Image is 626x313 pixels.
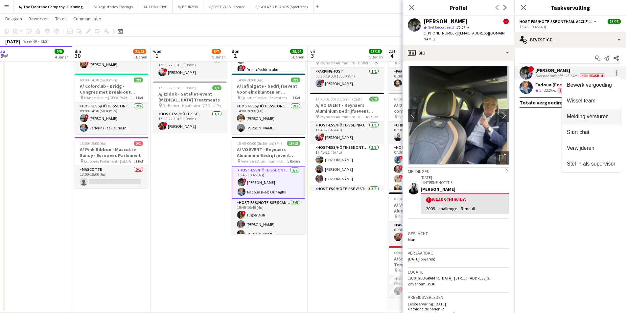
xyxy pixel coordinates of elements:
[567,82,612,88] span: Bewerk vergoeding
[567,161,615,167] span: Stel in als supervisor
[562,124,621,140] button: Start chat
[562,93,621,109] button: Wissel team
[562,156,621,172] button: Stel in als supervisor
[567,129,589,135] span: Start chat
[562,140,621,156] button: Verwijderen
[567,114,609,119] span: Melding versturen
[567,98,595,103] span: Wissel team
[562,77,621,93] button: Bewerk vergoeding
[567,145,594,151] span: Verwijderen
[562,109,621,124] button: Melding versturen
